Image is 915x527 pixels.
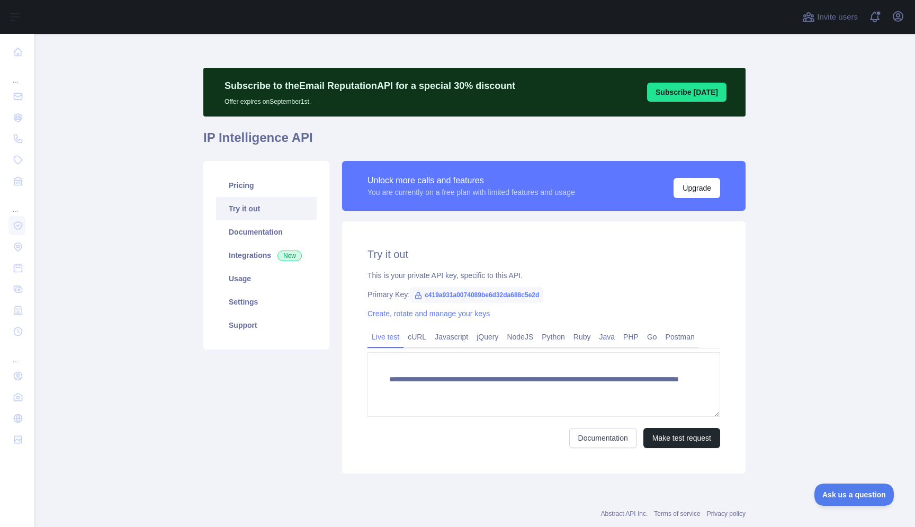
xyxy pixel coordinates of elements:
[225,78,515,93] p: Subscribe to the Email Reputation API for a special 30 % discount
[410,287,543,303] span: c419a931a0074089be6d32da688c5e2d
[367,174,575,187] div: Unlock more calls and features
[216,244,317,267] a: Integrations New
[537,328,569,345] a: Python
[8,193,25,214] div: ...
[216,174,317,197] a: Pricing
[647,83,726,102] button: Subscribe [DATE]
[800,8,860,25] button: Invite users
[643,428,720,448] button: Make test request
[503,328,537,345] a: NodeJS
[472,328,503,345] a: jQuery
[430,328,472,345] a: Javascript
[654,510,700,517] a: Terms of service
[817,11,858,23] span: Invite users
[601,510,648,517] a: Abstract API Inc.
[619,328,643,345] a: PHP
[225,93,515,106] p: Offer expires on September 1st.
[569,328,595,345] a: Ruby
[216,267,317,290] a: Usage
[367,289,720,300] div: Primary Key:
[707,510,746,517] a: Privacy policy
[216,290,317,314] a: Settings
[216,314,317,337] a: Support
[367,328,403,345] a: Live test
[367,187,575,198] div: You are currently on a free plan with limited features and usage
[8,64,25,85] div: ...
[569,428,637,448] a: Documentation
[277,251,302,261] span: New
[203,129,746,155] h1: IP Intelligence API
[367,309,490,318] a: Create, rotate and manage your keys
[814,484,894,506] iframe: Toggle Customer Support
[367,247,720,262] h2: Try it out
[643,328,661,345] a: Go
[8,343,25,364] div: ...
[674,178,720,198] button: Upgrade
[595,328,620,345] a: Java
[216,220,317,244] a: Documentation
[403,328,430,345] a: cURL
[661,328,699,345] a: Postman
[216,197,317,220] a: Try it out
[367,270,720,281] div: This is your private API key, specific to this API.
